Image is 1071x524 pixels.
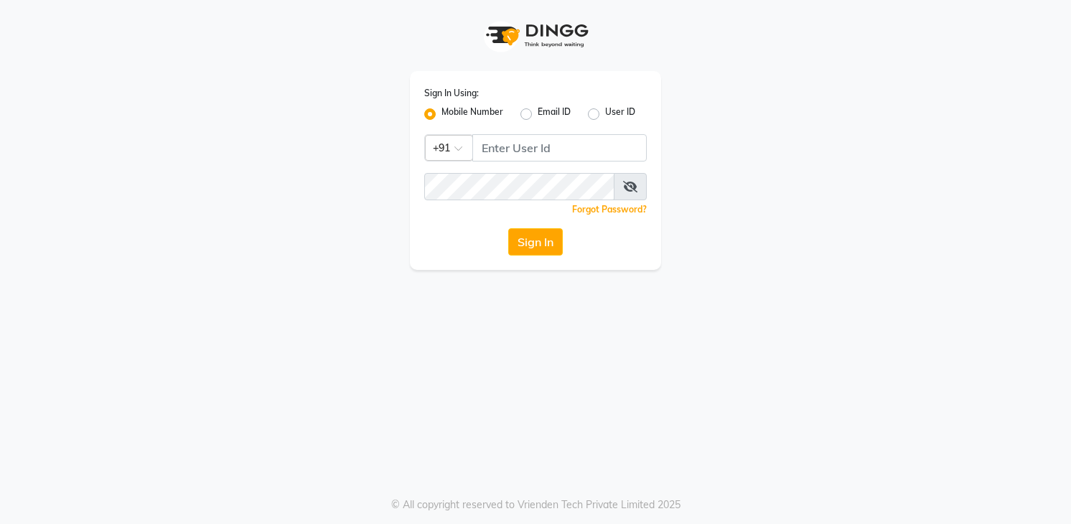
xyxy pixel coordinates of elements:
[605,106,635,123] label: User ID
[508,228,563,256] button: Sign In
[424,87,479,100] label: Sign In Using:
[478,14,593,57] img: logo1.svg
[538,106,571,123] label: Email ID
[472,134,647,162] input: Username
[424,173,614,200] input: Username
[441,106,503,123] label: Mobile Number
[572,204,647,215] a: Forgot Password?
